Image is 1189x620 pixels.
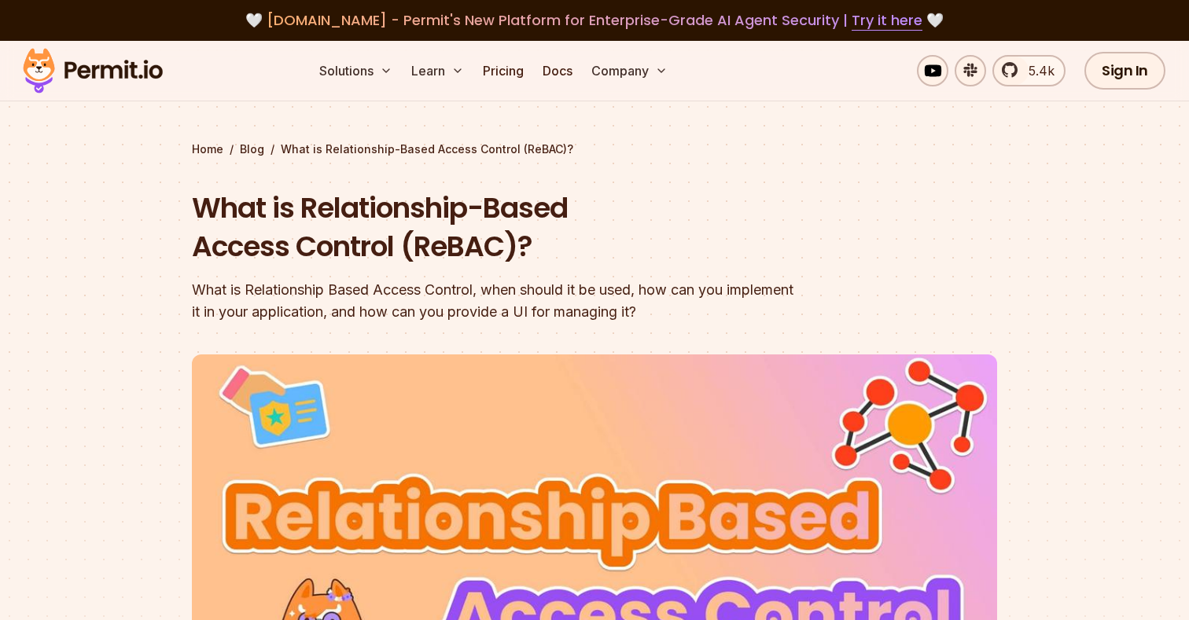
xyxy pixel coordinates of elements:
[852,10,922,31] a: Try it here
[192,189,796,266] h1: What is Relationship-Based Access Control (ReBAC)?
[1084,52,1165,90] a: Sign In
[585,55,674,86] button: Company
[192,141,223,157] a: Home
[1019,61,1055,80] span: 5.4k
[267,10,922,30] span: [DOMAIN_NAME] - Permit's New Platform for Enterprise-Grade AI Agent Security |
[992,55,1066,86] a: 5.4k
[192,141,997,157] div: / /
[313,55,399,86] button: Solutions
[240,141,264,157] a: Blog
[192,279,796,323] div: What is Relationship Based Access Control, when should it be used, how can you implement it in yo...
[536,55,579,86] a: Docs
[16,44,170,97] img: Permit logo
[405,55,470,86] button: Learn
[38,9,1151,31] div: 🤍 🤍
[477,55,530,86] a: Pricing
